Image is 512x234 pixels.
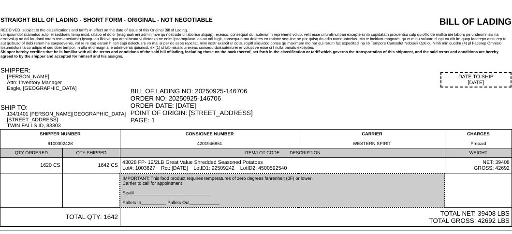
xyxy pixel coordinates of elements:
[7,74,129,91] div: [PERSON_NAME] Attn: Inventory Manager Eagle, [GEOGRAPHIC_DATA]
[0,158,63,174] td: 1620 CS
[0,67,130,74] div: SHIPPER:
[369,16,512,27] div: BILL OF LADING
[131,88,512,124] div: BILL OF LADING NO: 20250925-146706 ORDER NO: 20250925-146706 ORDER DATE: [DATE] POINT OF ORIGIN: ...
[120,174,445,207] td: IMPORTANT: This food product requires temperatures of zero degrees fahrenheit (0F) or lower. Carr...
[120,148,445,158] td: ITEM/LOT CODE DESCRIPTION
[301,141,442,146] div: WESTERN SPIRIT
[0,50,512,58] div: Shipper hereby certifies that he is familiar with all the terms and conditions of the said bill o...
[445,130,512,148] td: CHARGES
[120,207,512,227] td: TOTAL NET: 39408 LBS TOTAL GROSS: 42692 LBS
[62,148,120,158] td: QTY SHIPPED
[0,148,63,158] td: QTY ORDERED
[445,158,512,174] td: NET: 39408 GROSS: 42692
[2,141,118,146] div: 6100302428
[120,158,445,174] td: 43028 FP- 12/2LB Great Value Shredded Seasoned Potatoes Lot#: 1003627 Rct: [DATE] LotID1: 9250924...
[440,72,512,88] div: DATE TO SHIP [DATE]
[299,130,445,148] td: CARRIER
[0,104,130,111] div: SHIP TO:
[0,130,120,148] td: SHIPPER NUMBER
[62,158,120,174] td: 1642 CS
[445,148,512,158] td: WEIGHT
[120,130,299,148] td: CONSIGNEE NUMBER
[447,141,510,146] div: Prepaid
[0,207,120,227] td: TOTAL QTY: 1642
[7,111,129,129] div: 134/1401 [PERSON_NAME][GEOGRAPHIC_DATA] [STREET_ADDRESS] TWIN FALLS ID, 83303
[122,141,297,146] div: 4201946851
